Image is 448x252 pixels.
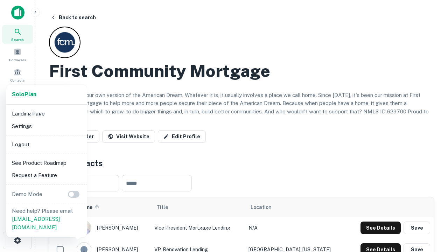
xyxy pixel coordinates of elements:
strong: Solo Plan [12,91,36,98]
li: Logout [9,138,84,151]
li: Landing Page [9,107,84,120]
p: Need help? Please email [12,207,81,232]
p: Demo Mode [9,190,45,198]
a: [EMAIL_ADDRESS][DOMAIN_NAME] [12,216,60,230]
iframe: Chat Widget [413,196,448,230]
li: Request a Feature [9,169,84,182]
li: See Product Roadmap [9,157,84,169]
li: Settings [9,120,84,133]
a: SoloPlan [12,90,36,99]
